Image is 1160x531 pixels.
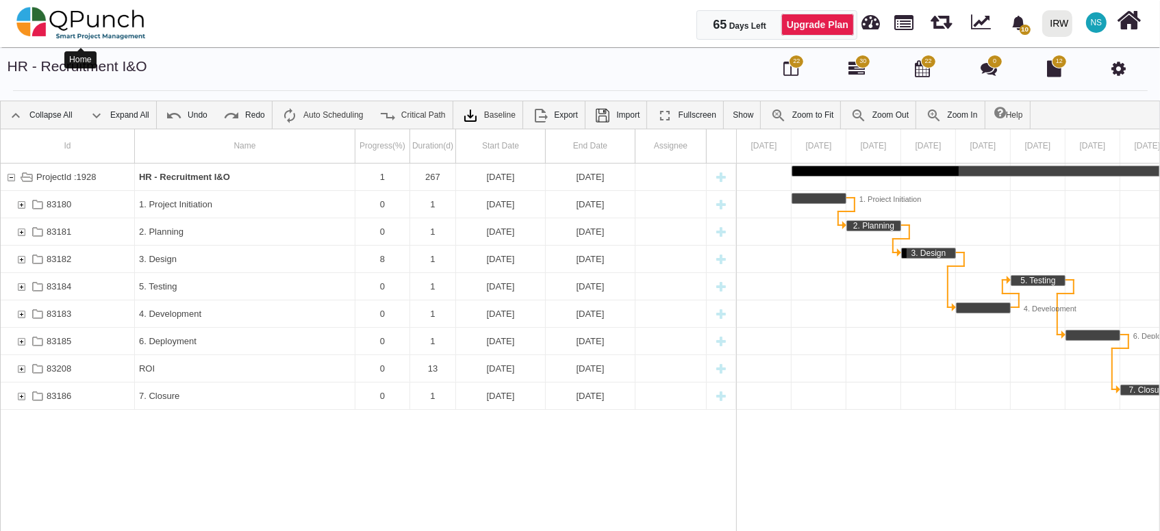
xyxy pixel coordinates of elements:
[956,129,1011,163] div: 04 Jan 2025
[792,193,846,204] div: Task: 1. Project Initiation Start date: 01-01-2025 End date: 01-01-2025
[135,218,355,245] div: 2. Planning
[1003,1,1037,44] a: bell fill10
[588,101,646,129] a: Import
[47,191,71,218] div: 83180
[414,383,451,409] div: 1
[713,18,727,31] span: 65
[373,101,453,129] a: Critical Path
[410,355,456,382] div: 13
[139,172,230,182] b: HR - Recruitment I&O
[901,248,956,259] div: Task: 3. Design Start date: 03-01-2025 End date: 03-01-2025
[926,107,942,124] img: ic_zoom_in.48fceee.png
[166,107,182,124] img: ic_undo_24.4502e76.png
[8,58,147,74] a: HR - Recruitment I&O
[711,328,731,354] div: New task
[1056,57,1063,66] span: 12
[729,21,766,31] span: Days Left
[355,328,410,354] div: 0
[460,218,541,245] div: [DATE]
[456,300,546,327] div: 04-01-2025
[355,191,410,218] div: 0
[964,1,1003,46] div: Dynamic Report
[1066,330,1120,341] div: Task: 6. Deployment Start date: 06-01-2025 End date: 06-01-2025
[64,51,97,68] div: Home
[525,101,585,129] a: Export
[460,383,541,409] div: [DATE]
[355,300,410,327] div: 0
[460,191,541,218] div: [DATE]
[456,129,546,163] div: Start Date
[414,164,451,190] div: 267
[1,328,135,354] div: 83185
[223,107,240,124] img: ic_redo_24.f94b082.png
[546,218,635,245] div: 02-01-2025
[1091,18,1102,27] span: NS
[1,191,135,218] div: 83180
[846,129,901,163] div: 02 Jan 2025
[410,273,456,300] div: 1
[711,300,731,327] div: New task
[462,107,479,124] img: klXqkY5+JZAPre7YVMJ69SE9vgHW7RkaA9STpDBCRd8F60lk8AdY5g6cgTfGkm3cV0d3FrcCHw7UyPBLKa18SAFZQOCAmAAAA...
[550,383,631,409] div: [DATE]
[135,129,355,163] div: Name
[1011,129,1066,163] div: 05 Jan 2025
[216,101,272,129] a: Redo
[455,101,522,129] a: Baseline
[711,246,731,272] div: New task
[139,273,351,300] div: 5. Testing
[460,164,541,190] div: [DATE]
[360,328,405,354] div: 0
[550,191,631,218] div: [DATE]
[410,129,456,163] div: Duration(d)
[456,164,546,190] div: 01-01-2025
[135,328,355,354] div: 6. Deployment
[550,246,631,272] div: [DATE]
[846,220,901,231] div: Task: 2. Planning Start date: 02-01-2025 End date: 02-01-2025
[848,60,865,77] i: Gantt
[925,57,932,66] span: 22
[360,355,405,382] div: 0
[135,246,355,272] div: 3. Design
[1,383,736,410] div: Task: 7. Closure Start date: 07-01-2025 End date: 07-01-2025
[1,218,736,246] div: Task: 2. Planning Start date: 02-01-2025 End date: 02-01-2025
[781,14,854,36] a: Upgrade Plan
[546,328,635,354] div: 06-01-2025
[275,101,370,129] a: Auto Scheduling
[456,328,546,354] div: 06-01-2025
[770,107,787,124] img: ic_zoom_to_fit_24.130db0b.png
[414,300,451,327] div: 1
[410,383,456,409] div: 1
[135,383,355,409] div: 7. Closure
[360,383,405,409] div: 0
[1011,276,1065,285] div: 5. Testing
[460,273,541,300] div: [DATE]
[47,300,71,327] div: 83183
[1,273,135,300] div: 83184
[139,191,351,218] div: 1. Project Initiation
[1007,10,1031,35] div: Notification
[81,101,156,129] a: Expand All
[1010,302,1076,311] div: 4. Development
[355,246,410,272] div: 8
[1,101,79,129] a: Collapse All
[460,246,541,272] div: [DATE]
[546,355,635,382] div: 24-09-2025
[139,218,351,245] div: 2. Planning
[16,3,146,44] img: qpunch-sp.fa6292f.png
[139,383,351,409] div: 7. Closure
[414,218,451,245] div: 1
[711,355,731,382] div: New task
[410,246,456,272] div: 1
[764,101,841,129] a: Zoom to Fit
[783,60,798,77] i: Board
[414,191,451,218] div: 1
[1,129,135,163] div: Id
[902,248,955,258] div: 3. Design
[1050,12,1069,36] div: IRW
[410,328,456,354] div: 1
[456,218,546,245] div: 02-01-2025
[635,129,707,163] div: Assignee
[414,355,451,382] div: 13
[135,191,355,218] div: 1. Project Initiation
[360,218,405,245] div: 0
